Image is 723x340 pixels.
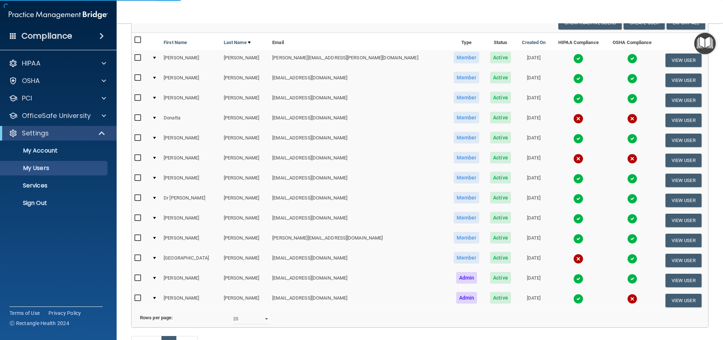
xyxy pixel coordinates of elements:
[573,174,583,184] img: tick.e7d51cea.svg
[516,90,551,110] td: [DATE]
[454,152,479,163] span: Member
[598,289,714,317] iframe: Drift Widget Chat Controller
[22,31,72,41] h4: Compliance
[269,70,448,90] td: [EMAIL_ADDRESS][DOMAIN_NAME]
[22,59,40,68] p: HIPAA
[627,234,637,244] img: tick.e7d51cea.svg
[269,130,448,150] td: [EMAIL_ADDRESS][DOMAIN_NAME]
[516,130,551,150] td: [DATE]
[161,170,221,190] td: [PERSON_NAME]
[454,72,479,83] span: Member
[269,110,448,130] td: [EMAIL_ADDRESS][DOMAIN_NAME]
[456,272,477,284] span: Admin
[490,52,511,63] span: Active
[221,190,270,210] td: [PERSON_NAME]
[161,110,221,130] td: Donatta
[490,232,511,244] span: Active
[490,292,511,304] span: Active
[573,294,583,304] img: tick.e7d51cea.svg
[221,250,270,270] td: [PERSON_NAME]
[490,212,511,224] span: Active
[9,94,106,103] a: PCI
[551,33,606,50] th: HIPAA Compliance
[22,76,40,85] p: OSHA
[221,210,270,230] td: [PERSON_NAME]
[454,212,479,224] span: Member
[161,250,221,270] td: [GEOGRAPHIC_DATA]
[573,134,583,144] img: tick.e7d51cea.svg
[573,194,583,204] img: tick.e7d51cea.svg
[221,270,270,290] td: [PERSON_NAME]
[454,192,479,203] span: Member
[161,70,221,90] td: [PERSON_NAME]
[161,90,221,110] td: [PERSON_NAME]
[161,150,221,170] td: [PERSON_NAME]
[516,190,551,210] td: [DATE]
[665,174,701,187] button: View User
[448,33,485,50] th: Type
[490,272,511,284] span: Active
[627,54,637,64] img: tick.e7d51cea.svg
[627,254,637,264] img: tick.e7d51cea.svg
[5,182,104,189] p: Services
[269,210,448,230] td: [EMAIL_ADDRESS][DOMAIN_NAME]
[573,54,583,64] img: tick.e7d51cea.svg
[627,174,637,184] img: tick.e7d51cea.svg
[221,70,270,90] td: [PERSON_NAME]
[269,230,448,250] td: [PERSON_NAME][EMAIL_ADDRESS][DOMAIN_NAME]
[490,152,511,163] span: Active
[456,292,477,304] span: Admin
[5,165,104,172] p: My Users
[516,110,551,130] td: [DATE]
[269,290,448,310] td: [EMAIL_ADDRESS][DOMAIN_NAME]
[665,54,701,67] button: View User
[9,129,106,138] a: Settings
[694,33,716,54] button: Open Resource Center
[665,214,701,227] button: View User
[9,111,106,120] a: OfficeSafe University
[221,170,270,190] td: [PERSON_NAME]
[221,290,270,310] td: [PERSON_NAME]
[9,76,106,85] a: OSHA
[665,74,701,87] button: View User
[454,172,479,183] span: Member
[516,270,551,290] td: [DATE]
[627,274,637,284] img: tick.e7d51cea.svg
[627,194,637,204] img: tick.e7d51cea.svg
[665,234,701,247] button: View User
[516,50,551,70] td: [DATE]
[627,214,637,224] img: tick.e7d51cea.svg
[9,320,69,327] span: Ⓒ Rectangle Health 2024
[573,114,583,124] img: cross.ca9f0e7f.svg
[164,38,187,47] a: First Name
[516,250,551,270] td: [DATE]
[490,72,511,83] span: Active
[269,33,448,50] th: Email
[269,90,448,110] td: [EMAIL_ADDRESS][DOMAIN_NAME]
[9,309,40,317] a: Terms of Use
[161,210,221,230] td: [PERSON_NAME]
[665,134,701,147] button: View User
[454,132,479,143] span: Member
[5,147,104,154] p: My Account
[22,111,91,120] p: OfficeSafe University
[573,94,583,104] img: tick.e7d51cea.svg
[5,199,104,207] p: Sign Out
[490,192,511,203] span: Active
[573,214,583,224] img: tick.e7d51cea.svg
[516,150,551,170] td: [DATE]
[665,194,701,207] button: View User
[161,190,221,210] td: Dr [PERSON_NAME]
[516,230,551,250] td: [DATE]
[573,274,583,284] img: tick.e7d51cea.svg
[269,150,448,170] td: [EMAIL_ADDRESS][DOMAIN_NAME]
[269,250,448,270] td: [EMAIL_ADDRESS][DOMAIN_NAME]
[161,270,221,290] td: [PERSON_NAME]
[573,154,583,164] img: cross.ca9f0e7f.svg
[161,230,221,250] td: [PERSON_NAME]
[606,33,659,50] th: OSHA Compliance
[9,59,106,68] a: HIPAA
[490,112,511,123] span: Active
[269,50,448,70] td: [PERSON_NAME][EMAIL_ADDRESS][PERSON_NAME][DOMAIN_NAME]
[269,270,448,290] td: [EMAIL_ADDRESS][DOMAIN_NAME]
